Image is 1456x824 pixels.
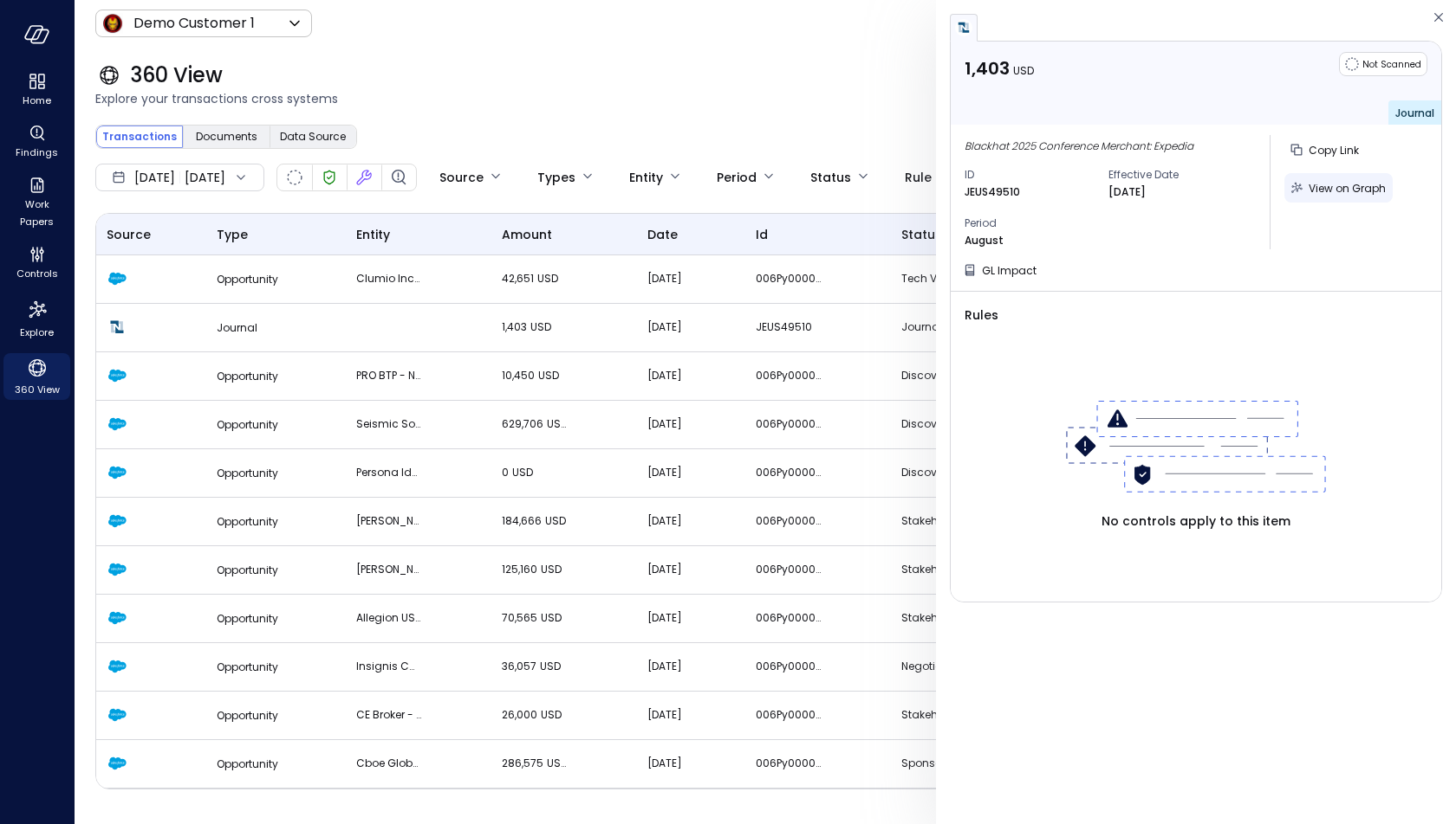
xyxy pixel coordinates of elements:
[217,417,278,432] span: Opportunity
[356,270,421,287] p: Clumio Inc - NB - AD-G
[1309,143,1359,158] span: Copy Link
[901,561,966,578] p: Stakeholder Alignment
[356,755,421,772] p: Cboe Global Markets - EXP - DF | SN
[3,121,70,163] div: Findings
[217,225,248,244] span: Type
[502,464,567,481] p: 0
[965,306,1427,325] span: Rules
[95,89,1435,108] span: Explore your transactions cross systems
[217,660,278,674] span: Opportunity
[955,19,972,36] img: netsuite
[356,561,421,578] p: [PERSON_NAME] - EXP - SN
[107,705,127,725] img: Salesforce
[217,320,257,335] span: Journal
[3,353,70,400] div: 360 View
[1395,106,1434,120] span: Journal
[502,319,567,336] p: 1,403
[545,513,566,528] span: USD
[217,466,278,480] span: Opportunity
[756,464,821,481] p: 006Py00000GTxJdIAL
[965,232,1004,249] p: August
[965,183,1020,201] p: JEUS49510
[547,416,568,431] span: USD
[512,465,533,480] span: USD
[356,367,421,384] p: PRO BTP - NB - AD
[502,609,567,627] p: 70,565
[107,656,127,677] img: Salesforce
[965,138,1193,153] span: Blackhat 2025 Conference Merchant: Expedia
[502,270,567,287] p: 42,651
[217,514,278,529] span: Opportunity
[107,753,127,774] img: Salesforce
[107,317,127,338] img: Netsuite
[901,512,966,530] p: Stakeholder Alignment
[547,756,568,770] span: USD
[756,225,768,244] span: id
[502,225,552,244] span: amount
[133,13,255,34] p: Demo Customer 1
[901,464,966,481] p: Discovery and Qualification
[647,270,712,287] p: [DATE]
[107,268,127,289] img: Salesforce
[356,415,421,433] p: Seismic Software - NB - AD | PS | CO
[502,706,567,724] p: 26,000
[354,167,374,188] div: Fixed
[901,658,966,675] p: Negotiation
[1108,166,1238,183] span: Effective Date
[965,215,1095,232] span: Period
[107,511,127,531] img: Salesforce
[217,272,278,286] span: Opportunity
[901,706,966,724] p: Stakeholder Alignment
[356,464,421,481] p: Persona Identities, Inc. - EXP
[537,271,558,286] span: USD
[965,166,1095,183] span: ID
[901,415,966,433] p: Discovery and Qualification
[3,242,70,284] div: Controls
[16,265,58,282] span: Controls
[756,270,821,287] p: 006Py00000BLuGzIAL
[502,755,567,772] p: 286,575
[901,270,966,287] p: Tech Validation
[388,167,409,188] div: Finding
[439,163,484,192] div: Source
[502,415,567,433] p: 629,706
[1108,183,1146,201] p: [DATE]
[647,464,712,481] p: [DATE]
[756,415,821,433] p: 006Py00000DMEMdIAP
[287,170,302,185] div: Not Scanned
[107,559,127,580] img: Salesforce
[717,163,757,192] div: Period
[756,609,821,627] p: 006Py00000HssG9IAJ
[756,512,821,530] p: 006Py00000ELl5VIAT
[540,659,561,673] span: USD
[647,367,712,384] p: [DATE]
[196,128,257,145] span: Documents
[107,225,151,244] span: Source
[319,167,340,188] div: Verified
[107,414,127,435] img: Salesforce
[530,319,551,334] span: USD
[901,609,966,627] p: Stakeholder Alignment
[901,319,966,336] p: Journal : Approved for Posting
[107,462,127,483] img: Salesforce
[756,367,821,384] p: 006Py00000EZ1AsIAL
[901,755,966,772] p: Sponsorship
[107,608,127,628] img: Salesforce
[502,561,567,578] p: 125,160
[647,561,712,578] p: [DATE]
[356,706,421,724] p: CE Broker - EXP - CO
[1284,173,1393,203] button: View on Graph
[102,128,177,145] span: Transactions
[982,263,1037,278] span: GL Impact
[647,225,678,244] span: date
[20,324,54,341] span: Explore
[541,707,562,722] span: USD
[647,609,712,627] p: [DATE]
[810,163,851,192] div: Status
[16,144,58,161] span: Findings
[538,368,559,383] span: USD
[217,611,278,626] span: Opportunity
[1013,63,1034,78] span: USD
[647,706,712,724] p: [DATE]
[1284,135,1366,164] button: Copy Link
